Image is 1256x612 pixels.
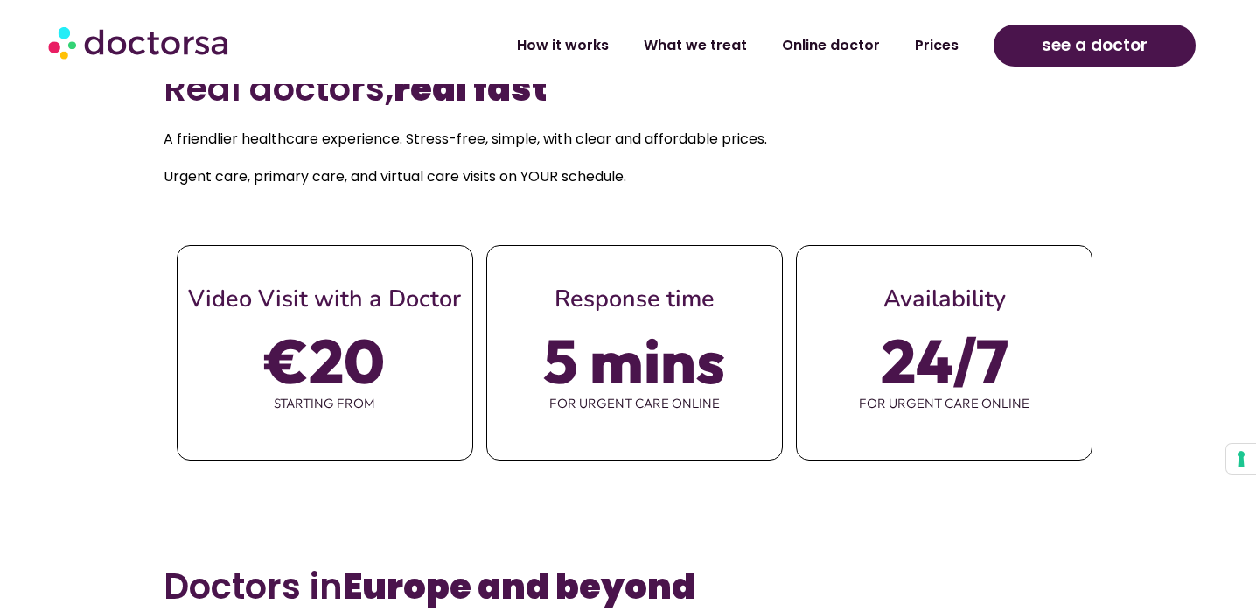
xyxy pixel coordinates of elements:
[487,385,782,422] span: for urgent care online
[164,566,1093,608] h3: Doctors in
[797,385,1092,422] span: for urgent care online
[188,283,461,315] span: Video Visit with a Doctor
[881,336,1008,385] span: 24/7
[265,336,385,385] span: €20
[499,25,626,66] a: How it works
[164,165,1093,189] p: Urgent care, primary care, and virtual care visits on YOUR schedule.
[178,385,472,422] span: starting from
[994,25,1196,67] a: see a doctor
[1042,32,1148,60] span: see a doctor
[555,283,715,315] span: Response time
[543,336,725,385] span: 5 mins
[883,283,1006,315] span: Availability
[164,67,1093,109] h2: Real doctors,
[764,25,897,66] a: Online doctor
[343,562,695,611] b: Europe and beyond
[897,25,976,66] a: Prices
[164,127,1093,151] p: A friendlier healthcare experience. Stress-free, simple, with clear and affordable prices.
[626,25,764,66] a: What we treat
[333,25,976,66] nav: Menu
[394,64,547,113] b: real fast
[1226,444,1256,474] button: Your consent preferences for tracking technologies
